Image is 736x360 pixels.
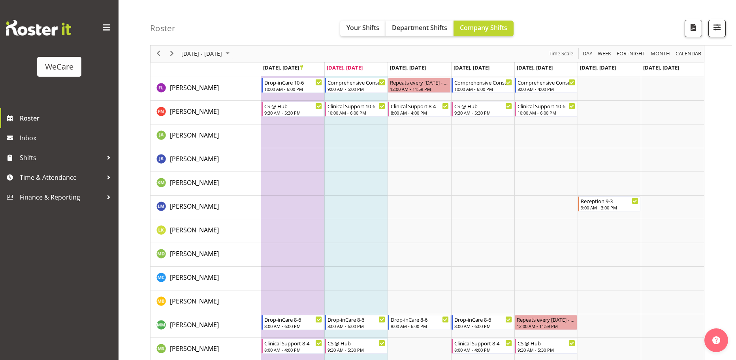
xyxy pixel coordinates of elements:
td: Jane Arps resource [151,124,261,148]
div: 8:00 AM - 6:00 PM [454,323,512,329]
td: Lainie Montgomery resource [151,196,261,219]
div: 8:00 AM - 4:00 PM [391,109,448,116]
span: [DATE], [DATE] [517,64,553,71]
span: Shifts [20,152,103,164]
span: [DATE], [DATE] [263,64,303,71]
div: Drop-inCare 8-6 [454,315,512,323]
span: Finance & Reporting [20,191,103,203]
div: 9:30 AM - 5:30 PM [518,347,575,353]
div: Mehreen Sardar"s event - Clinical Support 8-4 Begin From Monday, September 22, 2025 at 8:00:00 AM... [262,339,324,354]
div: 8:00 AM - 4:00 PM [454,347,512,353]
td: Firdous Naqvi resource [151,101,261,124]
div: previous period [152,45,165,62]
div: Firdous Naqvi"s event - CS @ Hub Begin From Monday, September 22, 2025 at 9:30:00 AM GMT+12:00 En... [262,102,324,117]
h4: Roster [150,24,175,33]
button: Download a PDF of the roster according to the set date range. [685,20,702,37]
div: Comprehensive Consult 10-6 [454,78,512,86]
button: Next [167,49,177,59]
span: Inbox [20,132,115,144]
div: 8:00 AM - 6:00 PM [264,323,322,329]
span: [DATE], [DATE] [327,64,363,71]
span: [DATE], [DATE] [390,64,426,71]
a: [PERSON_NAME] [170,130,219,140]
span: [PERSON_NAME] [170,178,219,187]
div: 8:00 AM - 6:00 PM [328,323,385,329]
div: Drop-inCare 8-6 [328,315,385,323]
div: Comprehensive Consult 9-5 [328,78,385,86]
div: Firdous Naqvi"s event - Clinical Support 10-6 Begin From Tuesday, September 23, 2025 at 10:00:00 ... [325,102,387,117]
td: Matthew Mckenzie resource [151,314,261,338]
button: Fortnight [616,49,647,59]
div: 12:00 AM - 11:59 PM [390,86,448,92]
div: Drop-inCare 10-6 [264,78,322,86]
a: [PERSON_NAME] [170,344,219,353]
div: Comprehensive Consult 8-4 [518,78,575,86]
div: 10:00 AM - 6:00 PM [454,86,512,92]
div: Mehreen Sardar"s event - CS @ Hub Begin From Tuesday, September 23, 2025 at 9:30:00 AM GMT+12:00 ... [325,339,387,354]
div: 10:00 AM - 6:00 PM [518,109,575,116]
span: Department Shifts [392,23,447,32]
a: [PERSON_NAME] [170,249,219,258]
span: [PERSON_NAME] [170,249,219,258]
div: CS @ Hub [454,102,512,110]
td: Kishendri Moodley resource [151,172,261,196]
button: Your Shifts [340,21,386,36]
button: Department Shifts [386,21,454,36]
a: [PERSON_NAME] [170,107,219,116]
a: [PERSON_NAME] [170,225,219,235]
div: Felize Lacson"s event - Comprehensive Consult 9-5 Begin From Tuesday, September 23, 2025 at 9:00:... [325,78,387,93]
div: Drop-inCare 8-6 [264,315,322,323]
span: Your Shifts [346,23,379,32]
span: Week [597,49,612,59]
span: calendar [675,49,702,59]
span: [PERSON_NAME] [170,83,219,92]
div: 8:00 AM - 4:00 PM [518,86,575,92]
div: Repeats every [DATE] - [PERSON_NAME] [517,315,575,323]
div: Firdous Naqvi"s event - CS @ Hub Begin From Thursday, September 25, 2025 at 9:30:00 AM GMT+12:00 ... [452,102,514,117]
div: 8:00 AM - 6:00 PM [391,323,448,329]
a: [PERSON_NAME] [170,273,219,282]
button: Company Shifts [454,21,514,36]
img: Rosterit website logo [6,20,71,36]
a: [PERSON_NAME] [170,296,219,306]
button: Month [674,49,703,59]
div: 9:30 AM - 5:30 PM [454,109,512,116]
div: 9:30 AM - 5:30 PM [328,347,385,353]
span: Day [582,49,593,59]
span: [PERSON_NAME] [170,297,219,305]
div: Repeats every [DATE] - [PERSON_NAME] [390,78,448,86]
div: 9:30 AM - 5:30 PM [264,109,322,116]
div: Matthew Mckenzie"s event - Drop-inCare 8-6 Begin From Wednesday, September 24, 2025 at 8:00:00 AM... [388,315,450,330]
button: Timeline Day [582,49,594,59]
span: Company Shifts [460,23,507,32]
span: Month [650,49,671,59]
span: [DATE] - [DATE] [181,49,223,59]
div: CS @ Hub [264,102,322,110]
button: Previous [153,49,164,59]
span: [PERSON_NAME] [170,226,219,234]
a: [PERSON_NAME] [170,202,219,211]
span: [DATE], [DATE] [580,64,616,71]
span: [PERSON_NAME] [170,320,219,329]
div: Reception 9-3 [581,197,638,205]
span: Time Scale [548,49,574,59]
span: [PERSON_NAME] [170,155,219,163]
button: Time Scale [548,49,575,59]
td: Felize Lacson resource [151,77,261,101]
div: Matthew Mckenzie"s event - Drop-inCare 8-6 Begin From Thursday, September 25, 2025 at 8:00:00 AM ... [452,315,514,330]
span: [PERSON_NAME] [170,131,219,139]
button: September 2025 [180,49,233,59]
div: Matthew Mckenzie"s event - Drop-inCare 8-6 Begin From Tuesday, September 23, 2025 at 8:00:00 AM G... [325,315,387,330]
div: 8:00 AM - 4:00 PM [264,347,322,353]
button: Filter Shifts [708,20,726,37]
td: Mary Childs resource [151,267,261,290]
div: CS @ Hub [518,339,575,347]
div: Clinical Support 10-6 [328,102,385,110]
div: September 22 - 28, 2025 [179,45,234,62]
td: John Ko resource [151,148,261,172]
div: Clinical Support 8-4 [454,339,512,347]
td: Liandy Kritzinger resource [151,219,261,243]
div: next period [165,45,179,62]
